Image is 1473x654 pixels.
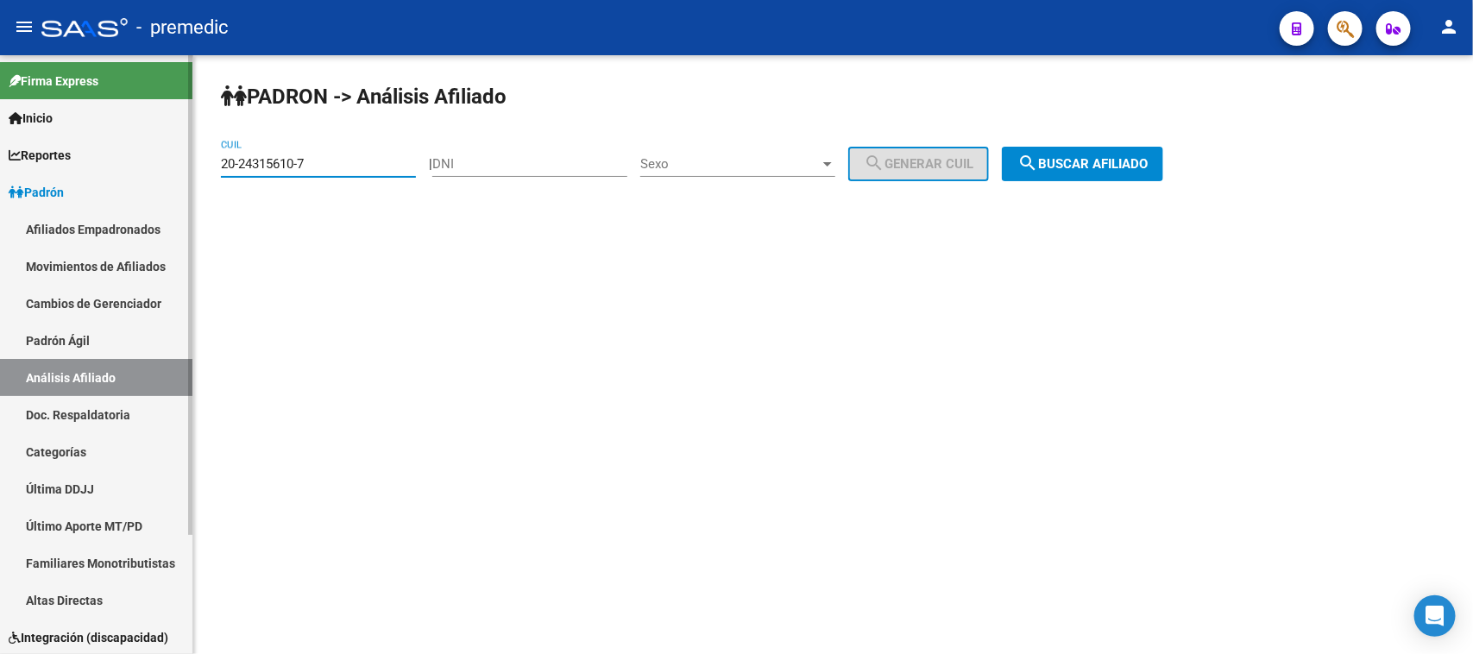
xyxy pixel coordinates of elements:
[1017,156,1148,172] span: Buscar afiliado
[640,156,820,172] span: Sexo
[9,146,71,165] span: Reportes
[14,16,35,37] mat-icon: menu
[864,156,973,172] span: Generar CUIL
[1002,147,1163,181] button: Buscar afiliado
[9,628,168,647] span: Integración (discapacidad)
[9,183,64,202] span: Padrón
[429,156,1002,172] div: |
[848,147,989,181] button: Generar CUIL
[136,9,229,47] span: - premedic
[1438,16,1459,37] mat-icon: person
[9,109,53,128] span: Inicio
[1017,153,1038,173] mat-icon: search
[1414,595,1456,637] div: Open Intercom Messenger
[9,72,98,91] span: Firma Express
[221,85,507,109] strong: PADRON -> Análisis Afiliado
[864,153,884,173] mat-icon: search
